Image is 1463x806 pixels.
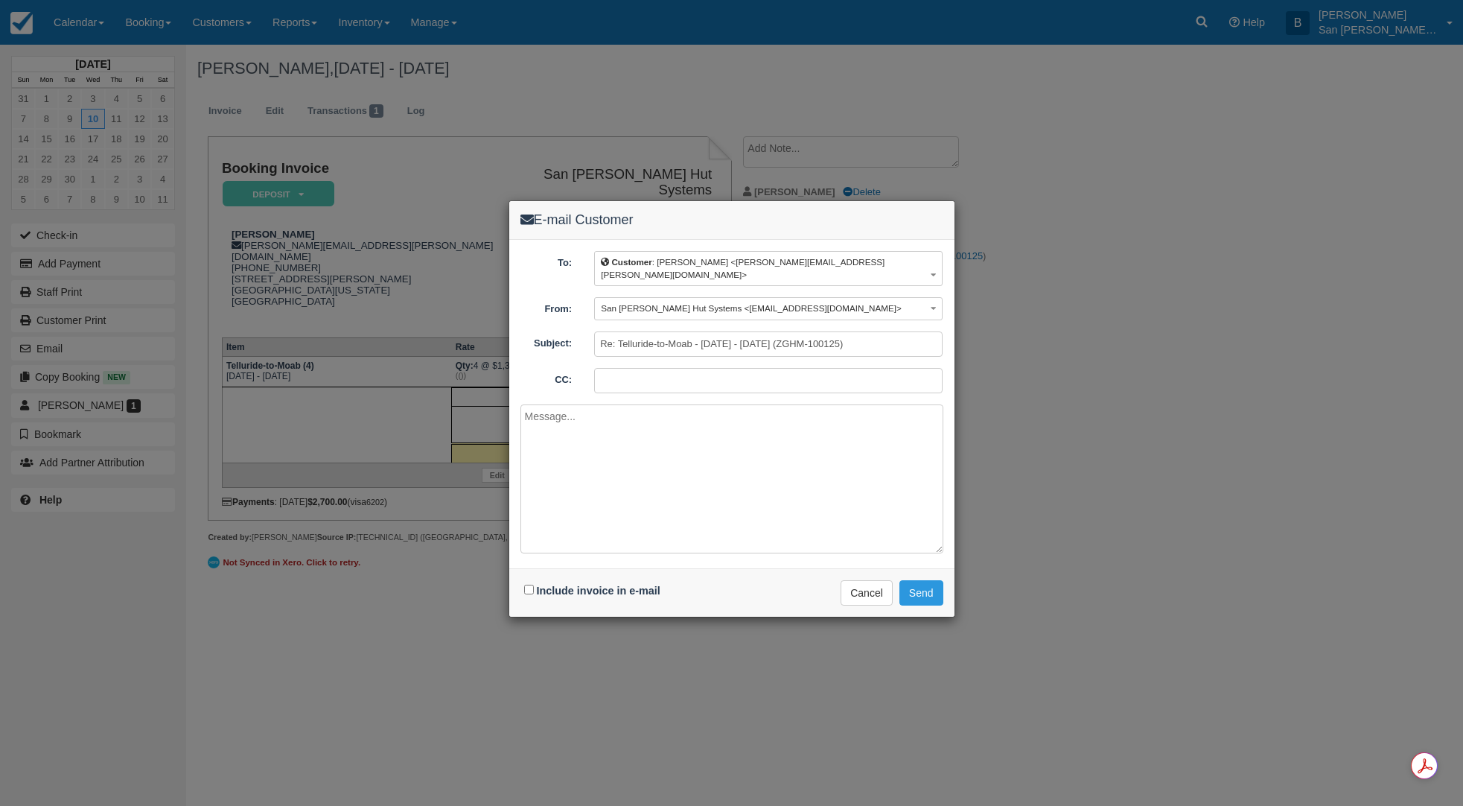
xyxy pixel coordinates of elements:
[509,251,584,270] label: To:
[509,331,584,351] label: Subject:
[601,303,902,313] span: San [PERSON_NAME] Hut Systems <[EMAIL_ADDRESS][DOMAIN_NAME]>
[611,257,651,267] b: Customer
[594,297,943,320] button: San [PERSON_NAME] Hut Systems <[EMAIL_ADDRESS][DOMAIN_NAME]>
[601,257,885,279] span: : [PERSON_NAME] <[PERSON_NAME][EMAIL_ADDRESS][PERSON_NAME][DOMAIN_NAME]>
[509,368,584,387] label: CC:
[509,297,584,317] label: From:
[899,580,943,606] button: Send
[537,585,660,597] label: Include invoice in e-mail
[594,251,943,286] button: Customer: [PERSON_NAME] <[PERSON_NAME][EMAIL_ADDRESS][PERSON_NAME][DOMAIN_NAME]>
[841,580,893,606] button: Cancel
[520,212,943,228] h4: E-mail Customer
